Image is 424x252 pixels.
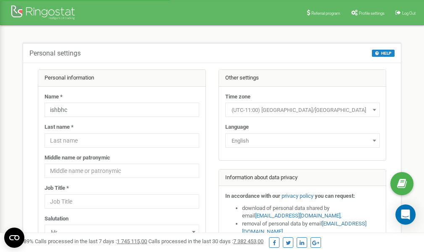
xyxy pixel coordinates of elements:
[45,93,63,101] label: Name *
[395,204,416,225] div: Open Intercom Messenger
[47,226,196,238] span: Mr.
[242,204,380,220] li: download of personal data shared by email ,
[225,103,380,117] span: (UTC-11:00) Pacific/Midway
[228,104,377,116] span: (UTC-11:00) Pacific/Midway
[225,133,380,148] span: English
[45,215,68,223] label: Salutation
[315,193,355,199] strong: you can request:
[148,238,263,244] span: Calls processed in the last 30 days :
[38,70,205,87] div: Personal information
[117,238,147,244] u: 1 745 115,00
[45,123,74,131] label: Last name *
[242,220,380,236] li: removal of personal data by email ,
[29,50,81,57] h5: Personal settings
[233,238,263,244] u: 7 382 453,00
[45,184,69,192] label: Job Title *
[255,212,340,219] a: [EMAIL_ADDRESS][DOMAIN_NAME]
[45,154,110,162] label: Middle name or patronymic
[225,193,280,199] strong: In accordance with our
[45,103,199,117] input: Name
[35,238,147,244] span: Calls processed in the last 7 days :
[225,93,250,101] label: Time zone
[45,164,199,178] input: Middle name or patronymic
[219,170,386,186] div: Information about data privacy
[219,70,386,87] div: Other settings
[359,11,384,16] span: Profile settings
[402,11,416,16] span: Log Out
[45,225,199,239] span: Mr.
[45,133,199,148] input: Last name
[45,194,199,209] input: Job Title
[311,11,340,16] span: Referral program
[282,193,313,199] a: privacy policy
[228,135,377,147] span: English
[225,123,249,131] label: Language
[372,50,395,57] button: HELP
[4,228,24,248] button: Open CMP widget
